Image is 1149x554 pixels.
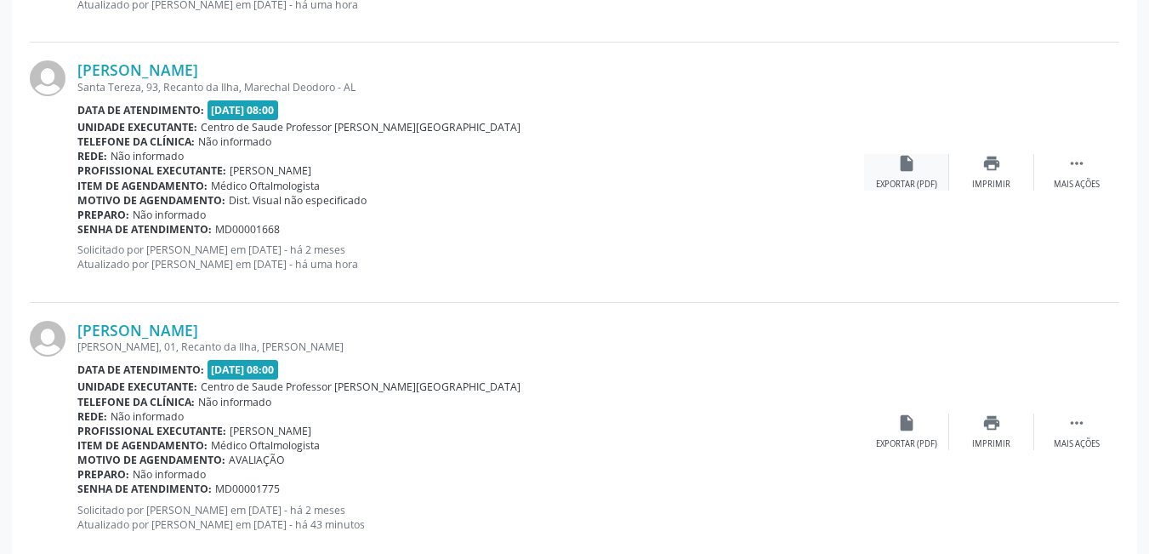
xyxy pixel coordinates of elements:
span: MD00001668 [215,222,280,237]
b: Item de agendamento: [77,179,208,193]
span: Dist. Visual não especificado [229,193,367,208]
span: [DATE] 08:00 [208,360,279,380]
b: Senha de atendimento: [77,482,212,496]
span: Médico Oftalmologista [211,179,320,193]
span: Centro de Saude Professor [PERSON_NAME][GEOGRAPHIC_DATA] [201,120,520,134]
b: Motivo de agendamento: [77,453,225,467]
i:  [1067,414,1086,432]
b: Profissional executante: [77,163,226,178]
span: Centro de Saude Professor [PERSON_NAME][GEOGRAPHIC_DATA] [201,380,520,394]
span: Não informado [133,467,206,482]
div: Exportar (PDF) [876,438,937,450]
span: [PERSON_NAME] [230,424,311,438]
i: insert_drive_file [897,414,916,432]
span: [DATE] 08:00 [208,100,279,120]
b: Data de atendimento: [77,103,204,117]
b: Telefone da clínica: [77,134,195,149]
div: Exportar (PDF) [876,179,937,191]
div: Mais ações [1054,179,1100,191]
i: insert_drive_file [897,154,916,173]
b: Rede: [77,149,107,163]
i:  [1067,154,1086,173]
span: MD00001775 [215,482,280,496]
b: Senha de atendimento: [77,222,212,237]
span: Não informado [198,134,271,149]
span: Não informado [111,149,184,163]
b: Profissional executante: [77,424,226,438]
span: Não informado [133,208,206,222]
p: Solicitado por [PERSON_NAME] em [DATE] - há 2 meses Atualizado por [PERSON_NAME] em [DATE] - há u... [77,243,864,271]
span: Médico Oftalmologista [211,438,320,453]
b: Item de agendamento: [77,438,208,453]
p: Solicitado por [PERSON_NAME] em [DATE] - há 2 meses Atualizado por [PERSON_NAME] em [DATE] - há 4... [77,503,864,532]
i: print [982,414,1001,432]
div: Imprimir [972,438,1010,450]
span: AVALIAÇÃO [229,453,285,467]
img: img [30,60,65,96]
b: Motivo de agendamento: [77,193,225,208]
b: Data de atendimento: [77,363,204,377]
img: img [30,321,65,357]
b: Preparo: [77,467,129,482]
b: Preparo: [77,208,129,222]
div: Santa Tereza, 93, Recanto da Ilha, Marechal Deodoro - AL [77,80,864,94]
b: Rede: [77,409,107,424]
span: [PERSON_NAME] [230,163,311,178]
a: [PERSON_NAME] [77,321,198,340]
div: Imprimir [972,179,1010,191]
b: Telefone da clínica: [77,395,195,409]
i: print [982,154,1001,173]
b: Unidade executante: [77,120,197,134]
div: [PERSON_NAME], 01, Recanto da Ilha, [PERSON_NAME] [77,340,864,354]
a: [PERSON_NAME] [77,60,198,79]
div: Mais ações [1054,438,1100,450]
b: Unidade executante: [77,380,197,394]
span: Não informado [198,395,271,409]
span: Não informado [111,409,184,424]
